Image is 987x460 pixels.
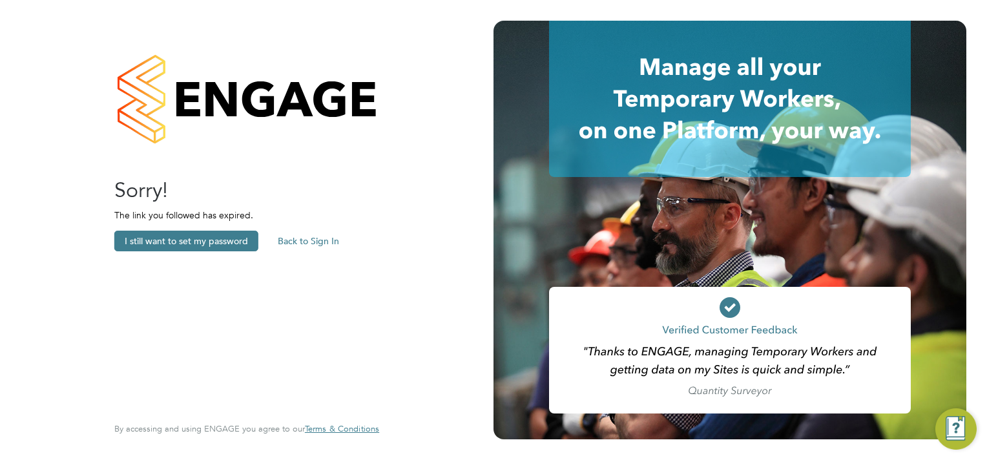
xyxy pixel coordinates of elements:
[114,177,366,204] h2: Sorry!
[305,423,379,434] span: Terms & Conditions
[114,209,366,221] p: The link you followed has expired.
[935,408,977,450] button: Engage Resource Center
[267,231,349,251] button: Back to Sign In
[114,423,379,434] span: By accessing and using ENGAGE you agree to our
[305,424,379,434] a: Terms & Conditions
[114,231,258,251] button: I still want to set my password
